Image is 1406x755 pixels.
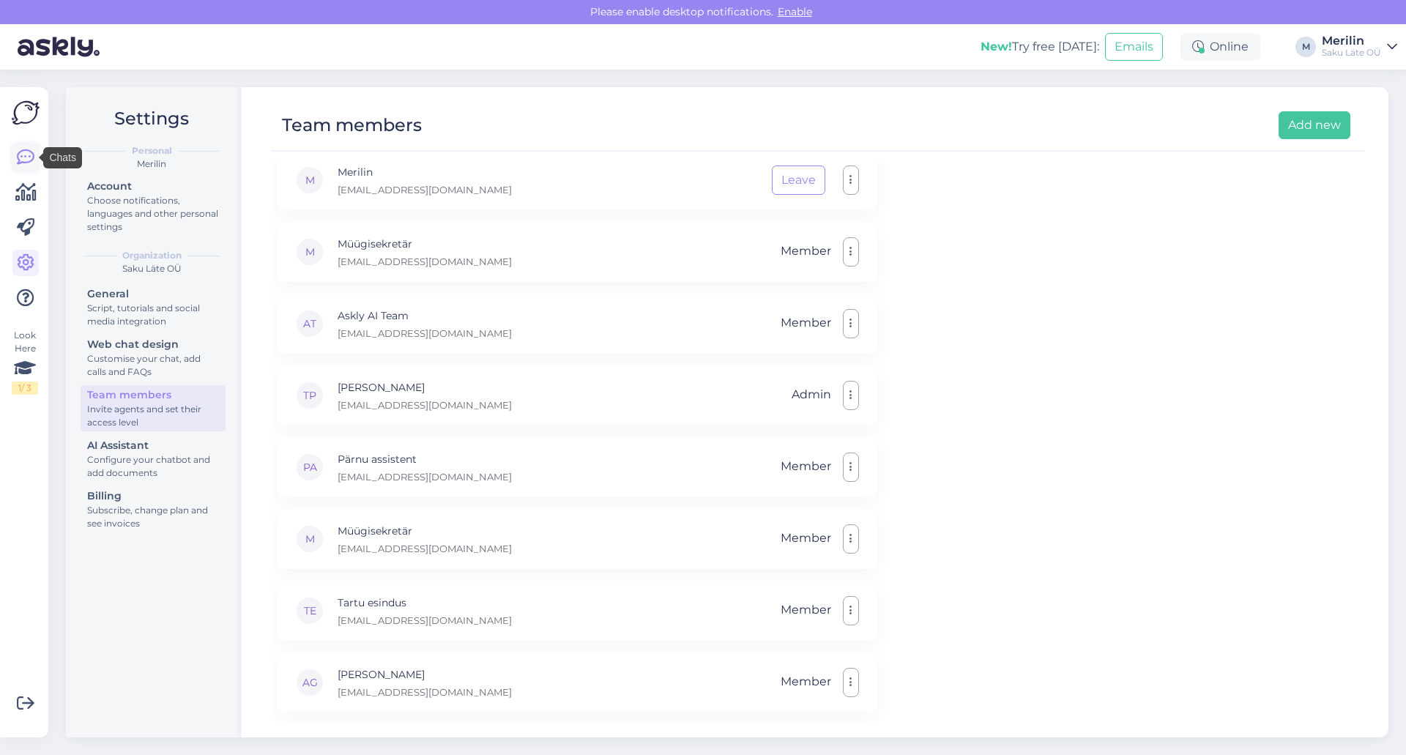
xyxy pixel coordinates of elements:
span: Enable [773,5,817,18]
p: [EMAIL_ADDRESS][DOMAIN_NAME] [338,470,512,483]
div: Choose notifications, languages and other personal settings [87,194,219,234]
span: Member [781,237,831,267]
div: 1 / 3 [12,382,38,395]
a: Web chat designCustomise your chat, add calls and FAQs [81,335,226,381]
div: PA [295,453,324,482]
div: M [295,165,324,195]
span: Member [781,309,831,338]
div: Invite agents and set their access level [87,403,219,429]
div: AT [295,309,324,338]
button: Emails [1105,33,1163,61]
p: [EMAIL_ADDRESS][DOMAIN_NAME] [338,398,512,412]
div: TP [295,381,324,410]
div: Team members [87,387,219,403]
a: BillingSubscribe, change plan and see invoices [81,486,226,532]
div: Chats [43,147,82,168]
a: AccountChoose notifications, languages and other personal settings [81,176,226,236]
h2: Settings [78,105,226,133]
div: Script, tutorials and social media integration [87,302,219,328]
a: Team membersInvite agents and set their access level [81,385,226,431]
div: AG [295,668,324,697]
div: TE [295,596,324,625]
p: [PERSON_NAME] [338,666,512,683]
p: [PERSON_NAME] [338,379,512,395]
p: Pärnu assistent [338,451,512,467]
p: Müügisekretär [338,523,512,539]
div: Online [1180,34,1260,60]
b: Personal [132,144,172,157]
div: Subscribe, change plan and see invoices [87,504,219,530]
b: New! [981,40,1012,53]
span: Admin [792,381,831,410]
span: Member [781,668,831,697]
div: Saku Läte OÜ [78,262,226,275]
a: MerilinSaku Läte OÜ [1322,35,1397,59]
p: [EMAIL_ADDRESS][DOMAIN_NAME] [338,685,512,699]
p: [EMAIL_ADDRESS][DOMAIN_NAME] [338,255,512,268]
div: M [1295,37,1316,57]
p: [EMAIL_ADDRESS][DOMAIN_NAME] [338,183,512,196]
div: Configure your chatbot and add documents [87,453,219,480]
p: [EMAIL_ADDRESS][DOMAIN_NAME] [338,542,512,555]
p: Merilin [338,164,512,180]
button: Add new [1279,111,1350,139]
div: General [87,286,219,302]
div: M [295,524,324,554]
div: Billing [87,488,219,504]
div: Look Here [12,329,38,395]
b: Organization [122,249,182,262]
span: Member [781,453,831,482]
p: [EMAIL_ADDRESS][DOMAIN_NAME] [338,614,512,627]
p: Askly AI Team [338,308,512,324]
a: AI AssistantConfigure your chatbot and add documents [81,436,226,482]
p: Müügisekretär [338,236,512,252]
button: Leave [772,165,825,195]
p: [EMAIL_ADDRESS][DOMAIN_NAME] [338,327,512,340]
div: Try free [DATE]: [981,38,1099,56]
span: Member [781,524,831,554]
a: GeneralScript, tutorials and social media integration [81,284,226,330]
div: Saku Läte OÜ [1322,47,1381,59]
div: Account [87,179,219,194]
div: Web chat design [87,337,219,352]
span: Member [781,596,831,625]
div: Merilin [1322,35,1381,47]
div: Merilin [78,157,226,171]
div: AI Assistant [87,438,219,453]
p: Tartu esindus [338,595,512,611]
img: Askly Logo [12,99,40,127]
div: Team members [282,111,422,139]
div: Customise your chat, add calls and FAQs [87,352,219,379]
div: M [295,237,324,267]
